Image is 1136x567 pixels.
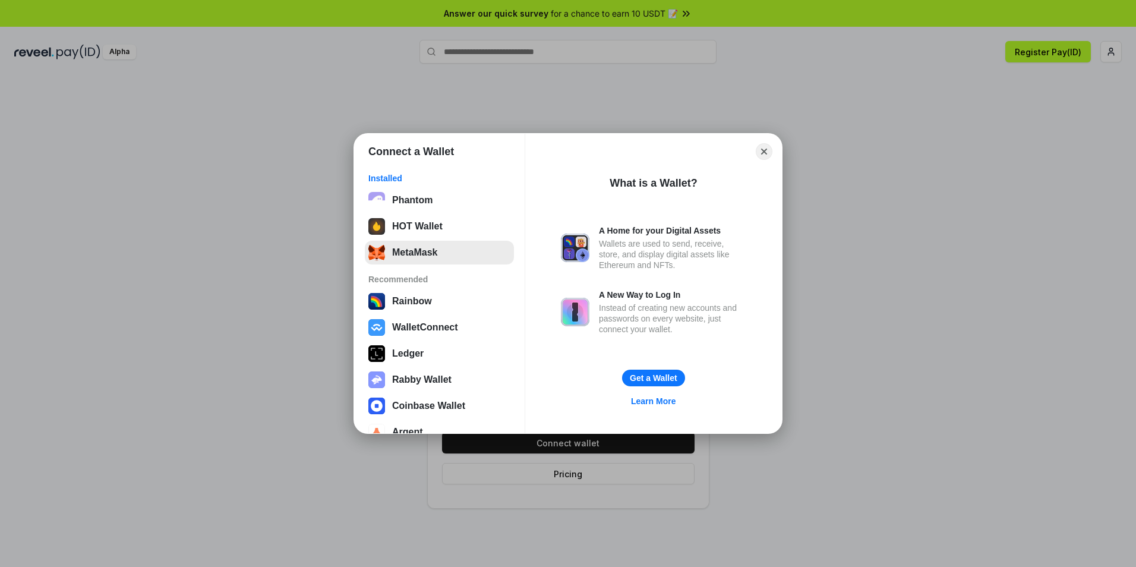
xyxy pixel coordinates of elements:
button: Get a Wallet [622,370,685,386]
div: A Home for your Digital Assets [599,225,746,236]
img: svg+xml,%3Csvg%20width%3D%2228%22%20height%3D%2228%22%20viewBox%3D%220%200%2028%2028%22%20fill%3D... [368,424,385,440]
button: Rabby Wallet [365,368,514,392]
div: MetaMask [392,247,437,258]
img: svg+xml,%3Csvg%20width%3D%2228%22%20height%3D%2228%22%20viewBox%3D%220%200%2028%2028%22%20fill%3D... [368,319,385,336]
div: Installed [368,173,510,184]
img: 8zcXD2M10WKU0JIAAAAASUVORK5CYII= [368,218,385,235]
div: Ledger [392,348,424,359]
button: Coinbase Wallet [365,394,514,418]
button: Ledger [365,342,514,366]
div: HOT Wallet [392,221,443,232]
div: Recommended [368,274,510,285]
button: MetaMask [365,241,514,264]
button: Argent [365,420,514,444]
button: WalletConnect [365,316,514,339]
div: WalletConnect [392,322,458,333]
button: HOT Wallet [365,215,514,238]
button: Phantom [365,188,514,212]
img: epq2vO3P5aLWl15yRS7Q49p1fHTx2Sgh99jU3kfXv7cnPATIVQHAx5oQs66JWv3SWEjHOsb3kKgmE5WNBxBId7C8gm8wEgOvz... [368,192,385,209]
img: svg+xml,%3Csvg%20xmlns%3D%22http%3A%2F%2Fwww.w3.org%2F2000%2Fsvg%22%20fill%3D%22none%22%20viewBox... [561,234,589,262]
div: Get a Wallet [630,373,677,383]
div: Rainbow [392,296,432,307]
img: svg+xml,%3Csvg%20xmlns%3D%22http%3A%2F%2Fwww.w3.org%2F2000%2Fsvg%22%20fill%3D%22none%22%20viewBox... [561,298,589,326]
button: Rainbow [365,289,514,313]
div: Learn More [631,396,676,407]
a: Learn More [624,393,683,409]
div: A New Way to Log In [599,289,746,300]
img: svg+xml,%3Csvg%20width%3D%2228%22%20height%3D%2228%22%20viewBox%3D%220%200%2028%2028%22%20fill%3D... [368,398,385,414]
button: Close [756,143,772,160]
div: Instead of creating new accounts and passwords on every website, just connect your wallet. [599,303,746,335]
div: Coinbase Wallet [392,401,465,411]
div: Argent [392,427,423,437]
img: svg+xml,%3Csvg%20xmlns%3D%22http%3A%2F%2Fwww.w3.org%2F2000%2Fsvg%22%20width%3D%2228%22%20height%3... [368,345,385,362]
img: svg+xml,%3Csvg%20width%3D%22120%22%20height%3D%22120%22%20viewBox%3D%220%200%20120%20120%22%20fil... [368,293,385,310]
div: Wallets are used to send, receive, store, and display digital assets like Ethereum and NFTs. [599,238,746,270]
img: svg+xml,%3Csvg%20xmlns%3D%22http%3A%2F%2Fwww.w3.org%2F2000%2Fsvg%22%20fill%3D%22none%22%20viewBox... [368,371,385,388]
img: svg+xml;base64,PHN2ZyB3aWR0aD0iMzUiIGhlaWdodD0iMzQiIHZpZXdCb3g9IjAgMCAzNSAzNCIgZmlsbD0ibm9uZSIgeG... [368,244,385,261]
div: Rabby Wallet [392,374,452,385]
h1: Connect a Wallet [368,144,454,159]
div: What is a Wallet? [610,176,697,190]
div: Phantom [392,195,433,206]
